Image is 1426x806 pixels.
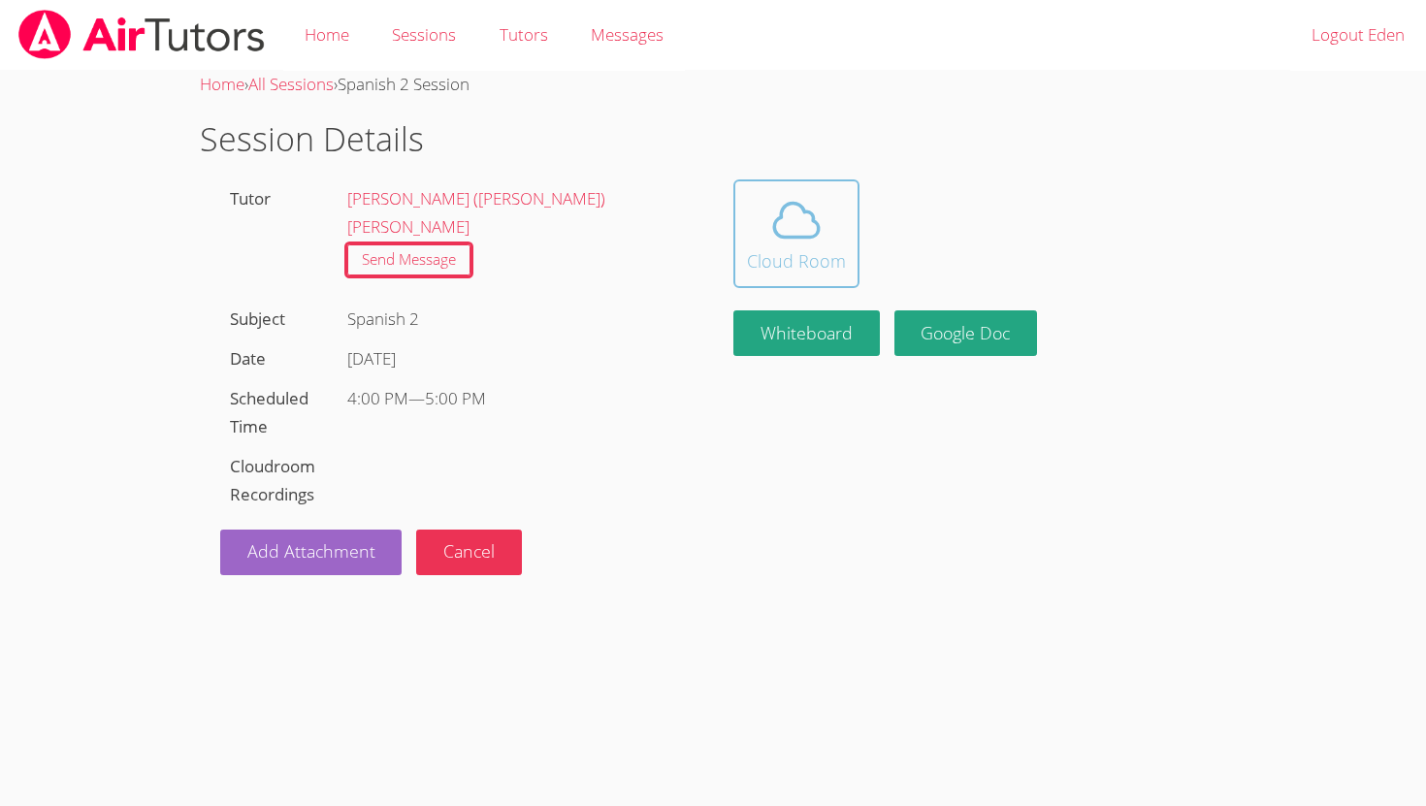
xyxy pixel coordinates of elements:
a: Google Doc [894,310,1038,356]
a: All Sessions [248,73,334,95]
a: [PERSON_NAME] ([PERSON_NAME]) [PERSON_NAME] [347,187,605,238]
label: Cloudroom Recordings [230,455,315,505]
span: 4:00 PM [347,387,408,409]
span: Messages [591,23,664,46]
label: Subject [230,307,285,330]
button: Whiteboard [733,310,880,356]
label: Tutor [230,187,271,210]
div: Spanish 2 [339,300,693,339]
label: Date [230,347,266,370]
div: — [347,385,683,413]
button: Cloud Room [733,179,859,288]
button: Cancel [416,530,522,575]
div: Cloud Room [747,247,846,274]
a: Add Attachment [220,530,403,575]
img: airtutors_banner-c4298cdbf04f3fff15de1276eac7730deb9818008684d7c2e4769d2f7ddbe033.png [16,10,267,59]
div: › › [200,71,1226,99]
span: Spanish 2 Session [338,73,470,95]
div: [DATE] [347,345,683,373]
span: 5:00 PM [425,387,486,409]
h1: Session Details [200,114,1226,164]
label: Scheduled Time [230,387,308,437]
a: Send Message [347,244,470,276]
a: Home [200,73,244,95]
